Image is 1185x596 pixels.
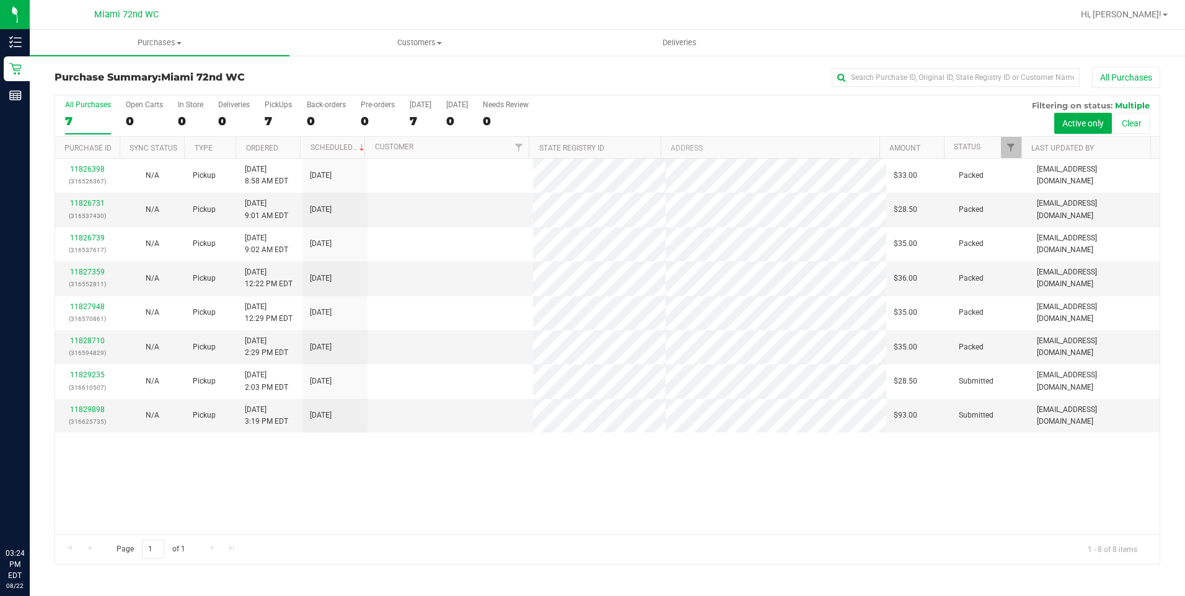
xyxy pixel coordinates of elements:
[146,307,159,318] button: N/A
[63,382,113,393] p: (316610507)
[410,114,431,128] div: 7
[1037,335,1152,359] span: [EMAIL_ADDRESS][DOMAIN_NAME]
[310,307,332,318] span: [DATE]
[9,89,22,102] inline-svg: Reports
[375,142,413,151] a: Customer
[146,274,159,283] span: Not Applicable
[290,37,548,48] span: Customers
[146,204,159,216] button: N/A
[245,404,288,427] span: [DATE] 3:19 PM EDT
[70,165,105,173] a: 11826398
[146,410,159,421] button: N/A
[646,37,713,48] span: Deliveries
[832,68,1080,87] input: Search Purchase ID, Original ID, State Registry ID or Customer Name...
[539,144,604,152] a: State Registry ID
[146,377,159,385] span: Not Applicable
[94,9,159,20] span: Miami 72nd WC
[265,114,292,128] div: 7
[6,581,24,590] p: 08/22
[307,100,346,109] div: Back-orders
[1081,9,1161,19] span: Hi, [PERSON_NAME]!
[63,278,113,290] p: (316552811)
[12,497,50,534] iframe: Resource center
[959,307,984,318] span: Packed
[70,268,105,276] a: 11827359
[1092,67,1160,88] button: All Purchases
[178,114,203,128] div: 0
[64,144,112,152] a: Purchase ID
[193,375,216,387] span: Pickup
[483,100,529,109] div: Needs Review
[310,238,332,250] span: [DATE]
[310,273,332,284] span: [DATE]
[146,308,159,317] span: Not Applicable
[142,540,164,559] input: 1
[265,100,292,109] div: PickUps
[70,405,105,414] a: 11829898
[310,410,332,421] span: [DATE]
[1037,164,1152,187] span: [EMAIL_ADDRESS][DOMAIN_NAME]
[894,170,917,182] span: $33.00
[361,114,395,128] div: 0
[146,341,159,353] button: N/A
[245,164,288,187] span: [DATE] 8:58 AM EDT
[218,114,250,128] div: 0
[70,370,105,379] a: 11829235
[63,244,113,256] p: (316537617)
[193,238,216,250] span: Pickup
[146,343,159,351] span: Not Applicable
[894,375,917,387] span: $28.50
[894,204,917,216] span: $28.50
[146,171,159,180] span: Not Applicable
[959,410,993,421] span: Submitted
[245,266,293,290] span: [DATE] 12:22 PM EDT
[70,199,105,208] a: 11826731
[1037,266,1152,290] span: [EMAIL_ADDRESS][DOMAIN_NAME]
[483,114,529,128] div: 0
[310,204,332,216] span: [DATE]
[245,232,288,256] span: [DATE] 9:02 AM EDT
[63,416,113,427] p: (316625735)
[550,30,809,56] a: Deliveries
[894,238,917,250] span: $35.00
[1037,198,1152,221] span: [EMAIL_ADDRESS][DOMAIN_NAME]
[889,144,920,152] a: Amount
[70,302,105,311] a: 11827948
[246,144,278,152] a: Ordered
[310,341,332,353] span: [DATE]
[63,347,113,359] p: (316594829)
[894,341,917,353] span: $35.00
[245,301,293,325] span: [DATE] 12:29 PM EDT
[146,239,159,248] span: Not Applicable
[1031,144,1094,152] a: Last Updated By
[55,72,423,83] h3: Purchase Summary:
[959,273,984,284] span: Packed
[959,375,993,387] span: Submitted
[146,273,159,284] button: N/A
[126,114,163,128] div: 0
[1078,540,1147,558] span: 1 - 8 of 8 items
[9,36,22,48] inline-svg: Inventory
[161,71,245,83] span: Miami 72nd WC
[959,238,984,250] span: Packed
[959,341,984,353] span: Packed
[193,410,216,421] span: Pickup
[1001,137,1021,158] a: Filter
[63,210,113,222] p: (316537430)
[193,204,216,216] span: Pickup
[65,114,111,128] div: 7
[130,144,177,152] a: Sync Status
[1032,100,1112,110] span: Filtering on status:
[126,100,163,109] div: Open Carts
[894,410,917,421] span: $93.00
[70,336,105,345] a: 11828710
[193,170,216,182] span: Pickup
[195,144,213,152] a: Type
[218,100,250,109] div: Deliveries
[245,335,288,359] span: [DATE] 2:29 PM EDT
[446,114,468,128] div: 0
[70,234,105,242] a: 11826739
[361,100,395,109] div: Pre-orders
[146,411,159,419] span: Not Applicable
[146,238,159,250] button: N/A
